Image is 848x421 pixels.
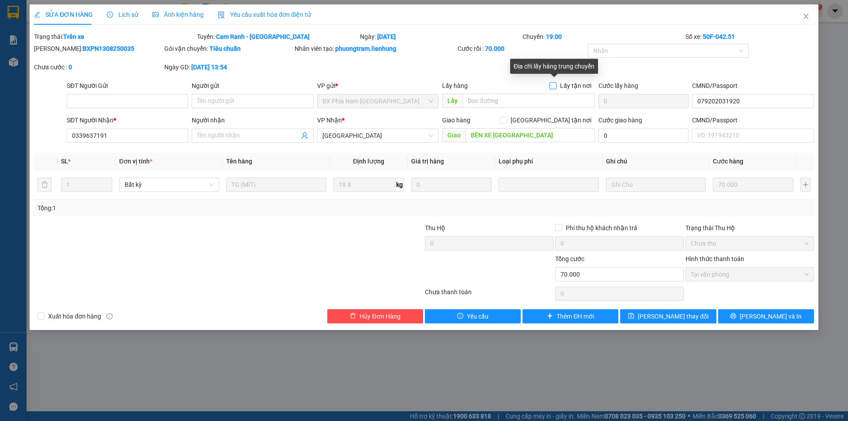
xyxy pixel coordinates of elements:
[152,11,159,18] span: picture
[67,115,188,125] div: SĐT Người Nhận
[107,11,113,18] span: clock-circle
[209,45,241,52] b: Tiêu chuẩn
[33,32,196,42] div: Trạng thái:
[67,81,188,91] div: SĐT Người Gửi
[458,44,586,53] div: Cước rồi :
[34,44,163,53] div: [PERSON_NAME]:
[691,237,809,250] span: Chưa thu
[556,311,594,321] span: Thêm ĐH mới
[507,115,595,125] span: [GEOGRAPHIC_DATA] tận nơi
[322,129,433,142] span: Đà Nẵng
[63,33,84,40] b: Trên xe
[164,44,293,53] div: Gói vận chuyển:
[425,224,445,231] span: Thu Hộ
[692,81,814,91] div: CMND/Passport
[495,153,602,170] th: Loại phụ phí
[226,178,326,192] input: VD: Bàn, Ghế
[442,94,462,108] span: Lấy
[218,11,311,18] span: Yêu cầu xuất hóa đơn điện tử
[467,311,488,321] span: Yêu cầu
[730,313,736,320] span: printer
[442,128,466,142] span: Giao
[360,311,400,321] span: Hủy Đơn Hàng
[555,255,584,262] span: Tổng cước
[192,115,313,125] div: Người nhận
[442,82,468,89] span: Lấy hàng
[107,11,138,18] span: Lịch sử
[522,309,618,323] button: plusThêm ĐH mới
[226,158,252,165] span: Tên hàng
[598,94,689,108] input: Cước lấy hàng
[546,33,562,40] b: 19:00
[803,13,810,20] span: close
[598,82,638,89] label: Cước lấy hàng
[359,32,522,42] div: Ngày:
[350,313,356,320] span: delete
[620,309,716,323] button: save[PERSON_NAME] thay đổi
[216,33,310,40] b: Cam Ranh - [GEOGRAPHIC_DATA]
[34,62,163,72] div: Chưa cước :
[598,117,642,124] label: Cước giao hàng
[125,178,214,191] span: Bất kỳ
[794,4,818,29] button: Close
[68,64,72,71] b: 0
[685,32,815,42] div: Số xe:
[462,94,595,108] input: Dọc đường
[713,178,793,192] input: 0
[691,268,809,281] span: Tại văn phòng
[713,158,743,165] span: Cước hàng
[152,11,204,18] span: Ảnh kiện hàng
[411,158,444,165] span: Giá trị hàng
[301,132,308,139] span: user-add
[295,44,456,53] div: Nhân viên tạo:
[218,11,225,19] img: icon
[322,95,433,108] span: BX Phía Nam Nha Trang
[556,81,595,91] span: Lấy tận nơi
[602,153,709,170] th: Ghi chú
[598,129,689,143] input: Cước giao hàng
[61,158,68,165] span: SL
[485,45,504,52] b: 70.000
[317,81,439,91] div: VP gửi
[335,45,396,52] b: phuongtram.lienhung
[522,32,685,42] div: Chuyến:
[38,178,52,192] button: delete
[34,11,40,18] span: edit
[510,59,598,74] div: Địa chỉ lấy hàng trung chuyển
[353,158,384,165] span: Định lượng
[425,309,521,323] button: exclamation-circleYêu cầu
[119,158,152,165] span: Đơn vị tính
[466,128,595,142] input: Dọc đường
[317,117,342,124] span: VP Nhận
[395,178,404,192] span: kg
[692,115,814,125] div: CMND/Passport
[740,311,802,321] span: [PERSON_NAME] và In
[196,32,359,42] div: Tuyến:
[703,33,735,40] b: 50F-042.51
[45,311,105,321] span: Xuất hóa đơn hàng
[457,313,463,320] span: exclamation-circle
[547,313,553,320] span: plus
[164,62,293,72] div: Ngày GD:
[442,117,470,124] span: Giao hàng
[411,178,492,192] input: 0
[38,203,327,213] div: Tổng: 1
[800,178,810,192] button: plus
[106,313,113,319] span: info-circle
[718,309,814,323] button: printer[PERSON_NAME] và In
[562,223,641,233] span: Phí thu hộ khách nhận trả
[606,178,706,192] input: Ghi Chú
[83,45,134,52] b: BXPN1308250035
[191,64,227,71] b: [DATE] 13:54
[34,11,93,18] span: SỬA ĐƠN HÀNG
[685,255,744,262] label: Hình thức thanh toán
[377,33,396,40] b: [DATE]
[192,81,313,91] div: Người gửi
[628,313,634,320] span: save
[638,311,708,321] span: [PERSON_NAME] thay đổi
[327,309,423,323] button: deleteHủy Đơn Hàng
[424,287,554,303] div: Chưa thanh toán
[685,223,814,233] div: Trạng thái Thu Hộ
